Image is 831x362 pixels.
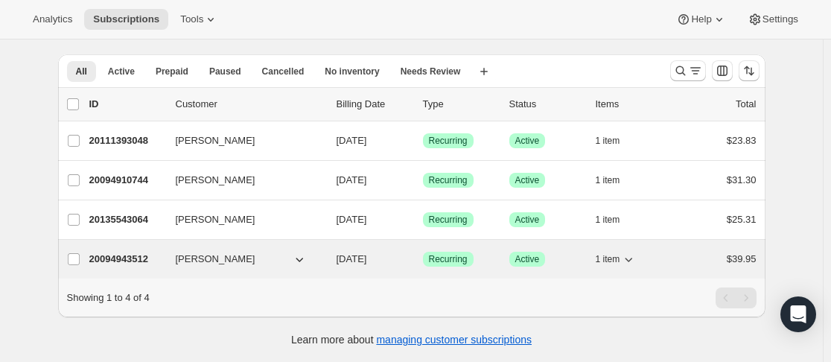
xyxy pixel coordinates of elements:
[596,209,637,230] button: 1 item
[596,174,620,186] span: 1 item
[209,66,241,77] span: Paused
[89,249,757,270] div: 20094943512[PERSON_NAME][DATE]SuccessRecurringSuccessActive1 item$39.95
[89,252,164,267] p: 20094943512
[325,66,379,77] span: No inventory
[739,9,807,30] button: Settings
[108,66,135,77] span: Active
[596,170,637,191] button: 1 item
[667,9,735,30] button: Help
[291,332,532,347] p: Learn more about
[167,168,316,192] button: [PERSON_NAME]
[429,253,468,265] span: Recurring
[89,170,757,191] div: 20094910744[PERSON_NAME][DATE]SuccessRecurringSuccessActive1 item$31.30
[736,97,756,112] p: Total
[176,252,255,267] span: [PERSON_NAME]
[376,334,532,346] a: managing customer subscriptions
[712,60,733,81] button: Customize table column order and visibility
[89,97,164,112] p: ID
[176,133,255,148] span: [PERSON_NAME]
[596,135,620,147] span: 1 item
[176,97,325,112] p: Customer
[93,13,159,25] span: Subscriptions
[337,174,367,185] span: [DATE]
[337,253,367,264] span: [DATE]
[337,135,367,146] span: [DATE]
[401,66,461,77] span: Needs Review
[176,212,255,227] span: [PERSON_NAME]
[727,174,757,185] span: $31.30
[89,173,164,188] p: 20094910744
[167,208,316,232] button: [PERSON_NAME]
[509,97,584,112] p: Status
[429,135,468,147] span: Recurring
[89,97,757,112] div: IDCustomerBilling DateTypeStatusItemsTotal
[337,214,367,225] span: [DATE]
[515,214,540,226] span: Active
[429,174,468,186] span: Recurring
[716,288,757,308] nav: Pagination
[515,135,540,147] span: Active
[24,9,81,30] button: Analytics
[67,290,150,305] p: Showing 1 to 4 of 4
[727,135,757,146] span: $23.83
[89,133,164,148] p: 20111393048
[167,247,316,271] button: [PERSON_NAME]
[596,214,620,226] span: 1 item
[429,214,468,226] span: Recurring
[727,253,757,264] span: $39.95
[596,130,637,151] button: 1 item
[167,129,316,153] button: [PERSON_NAME]
[76,66,87,77] span: All
[515,253,540,265] span: Active
[337,97,411,112] p: Billing Date
[691,13,711,25] span: Help
[33,13,72,25] span: Analytics
[762,13,798,25] span: Settings
[727,214,757,225] span: $25.31
[89,209,757,230] div: 20135543064[PERSON_NAME][DATE]SuccessRecurringSuccessActive1 item$25.31
[739,60,760,81] button: Sort the results
[472,61,496,82] button: Create new view
[156,66,188,77] span: Prepaid
[515,174,540,186] span: Active
[180,13,203,25] span: Tools
[780,296,816,332] div: Open Intercom Messenger
[596,97,670,112] div: Items
[596,253,620,265] span: 1 item
[262,66,305,77] span: Cancelled
[84,9,168,30] button: Subscriptions
[176,173,255,188] span: [PERSON_NAME]
[89,130,757,151] div: 20111393048[PERSON_NAME][DATE]SuccessRecurringSuccessActive1 item$23.83
[670,60,706,81] button: Search and filter results
[423,97,497,112] div: Type
[596,249,637,270] button: 1 item
[89,212,164,227] p: 20135543064
[171,9,227,30] button: Tools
